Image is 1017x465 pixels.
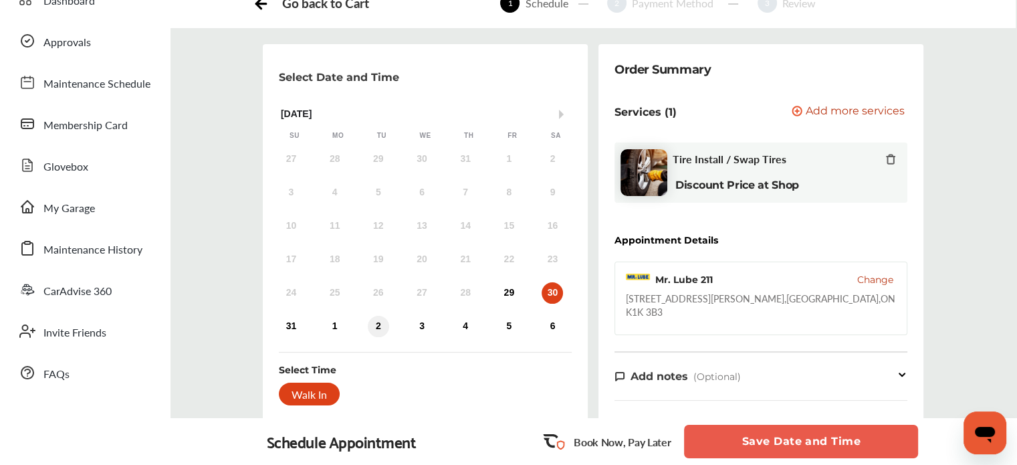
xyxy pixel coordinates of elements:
div: Choose Wednesday, September 3rd, 2025 [411,316,433,337]
p: Book Now, Pay Later [574,434,671,450]
div: Not available Thursday, August 14th, 2025 [455,215,476,237]
div: Not available Tuesday, August 12th, 2025 [368,215,389,237]
div: Not available Sunday, August 24th, 2025 [280,282,302,304]
div: Order Summary [614,60,711,79]
div: Not available Sunday, August 3rd, 2025 [280,182,302,203]
a: CarAdvise 360 [12,272,157,307]
div: Not available Saturday, August 16th, 2025 [542,215,563,237]
button: Change [857,273,893,286]
div: Schedule Appointment [267,432,417,451]
div: Not available Tuesday, July 29th, 2025 [368,149,389,170]
img: logo-mr-lube.png [626,274,650,286]
div: Not available Saturday, August 23rd, 2025 [542,249,563,270]
div: Not available Monday, August 11th, 2025 [324,215,346,237]
div: Not available Thursday, August 21st, 2025 [455,249,476,270]
div: Select Time [279,363,336,377]
span: Approvals [43,34,91,52]
div: month 2025-08 [269,146,574,340]
div: Sa [549,131,562,141]
button: Next Month [559,110,568,119]
div: Choose Thursday, September 4th, 2025 [455,316,476,337]
a: Maintenance Schedule [12,65,157,100]
span: Invite Friends [43,324,106,342]
p: Select Date and Time [279,71,399,84]
div: Not available Wednesday, August 6th, 2025 [411,182,433,203]
div: Not available Friday, August 22nd, 2025 [498,249,520,270]
a: Approvals [12,23,157,58]
div: Not available Tuesday, August 5th, 2025 [368,182,389,203]
div: Choose Tuesday, September 2nd, 2025 [368,316,389,337]
div: Not available Monday, July 28th, 2025 [324,149,346,170]
div: Not available Friday, August 1st, 2025 [498,149,520,170]
span: Membership Card [43,117,128,134]
div: Not available Thursday, August 7th, 2025 [455,182,476,203]
img: note-icon.db9493fa.svg [614,371,625,382]
div: Not available Tuesday, August 26th, 2025 [368,282,389,304]
span: Tire Install / Swap Tires [673,153,786,165]
a: Membership Card [12,106,157,141]
div: Choose Monday, September 1st, 2025 [324,316,346,337]
div: Not available Monday, August 4th, 2025 [324,182,346,203]
p: Services (1) [614,106,677,118]
img: tire-install-swap-tires-thumb.jpg [620,149,667,196]
div: Not available Sunday, July 27th, 2025 [280,149,302,170]
a: My Garage [12,189,157,224]
b: Discount Price at Shop [675,179,799,191]
span: (Optional) [693,371,741,383]
a: FAQs [12,355,157,390]
a: Maintenance History [12,231,157,266]
div: Not available Saturday, August 2nd, 2025 [542,149,563,170]
div: Su [288,131,301,141]
div: Appointment Details [614,235,718,246]
div: Choose Friday, September 5th, 2025 [498,316,520,337]
div: Mo [332,131,345,141]
a: Invite Friends [12,314,157,349]
div: Not available Thursday, August 28th, 2025 [455,282,476,304]
div: Choose Saturday, September 6th, 2025 [542,316,563,337]
div: We [419,131,432,141]
a: Add more services [792,106,907,118]
div: Not available Wednesday, August 13th, 2025 [411,215,433,237]
span: Glovebox [43,159,88,176]
div: Not available Tuesday, August 19th, 2025 [368,249,389,270]
div: Not available Monday, August 18th, 2025 [324,249,346,270]
button: Save Date and Time [684,425,918,458]
iframe: Button to launch messaging window [964,411,1006,454]
div: Not available Sunday, August 10th, 2025 [280,215,302,237]
div: Not available Thursday, July 31st, 2025 [455,149,476,170]
span: Add more services [806,106,905,118]
span: Maintenance Schedule [43,76,150,93]
span: My Garage [43,200,95,217]
div: Fr [505,131,519,141]
div: [DATE] [273,108,578,120]
div: Not available Friday, August 8th, 2025 [498,182,520,203]
button: Add more services [792,106,905,118]
div: Tu [375,131,388,141]
div: Th [462,131,475,141]
div: Choose Sunday, August 31st, 2025 [280,316,302,337]
div: Not available Wednesday, August 20th, 2025 [411,249,433,270]
div: Not available Monday, August 25th, 2025 [324,282,346,304]
span: FAQs [43,366,70,383]
div: Walk In [279,383,340,405]
span: Add notes [631,370,688,383]
a: Glovebox [12,148,157,183]
div: Not available Wednesday, July 30th, 2025 [411,149,433,170]
div: Choose Friday, August 29th, 2025 [498,282,520,304]
div: Not available Saturday, August 9th, 2025 [542,182,563,203]
span: Maintenance History [43,242,142,259]
div: Choose Saturday, August 30th, 2025 [542,282,563,304]
div: Not available Wednesday, August 27th, 2025 [411,282,433,304]
div: Not available Friday, August 15th, 2025 [498,215,520,237]
div: Mr. Lube 211 [655,273,713,286]
span: CarAdvise 360 [43,283,112,300]
div: [STREET_ADDRESS][PERSON_NAME] , [GEOGRAPHIC_DATA] , ON K1K 3B3 [626,292,896,318]
div: Not available Sunday, August 17th, 2025 [280,249,302,270]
